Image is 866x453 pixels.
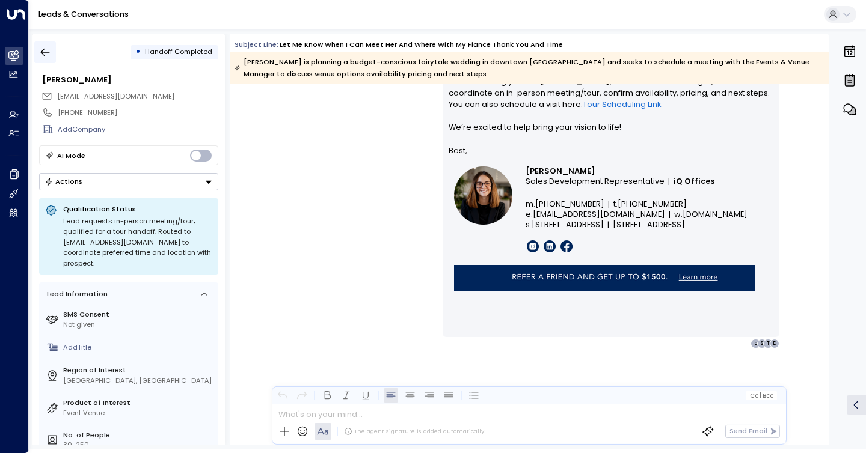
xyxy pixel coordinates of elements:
span: | [760,392,761,399]
div: [PERSON_NAME] is planning a budget-conscious fairytale wedding in downtown [GEOGRAPHIC_DATA] and ... [235,56,823,80]
div: 30-250 [63,440,214,450]
a: [DOMAIN_NAME] [683,210,748,219]
div: 5 [751,339,760,348]
font: | [668,177,670,187]
button: Undo [275,388,290,403]
span: m. [526,199,535,209]
div: Lead Information [43,289,108,299]
span: w. [674,210,683,219]
a: [EMAIL_ADDRESS][DOMAIN_NAME] [533,210,665,219]
div: Button group with a nested menu [39,173,218,190]
font: | [607,220,609,230]
div: Lead requests in-person meeting/tour; qualified for a tour handoff. Routed to [EMAIL_ADDRESS][DOM... [63,216,212,269]
div: Not given [63,320,214,330]
a: [PHONE_NUMBER] [618,199,687,209]
div: • [135,43,141,61]
div: D [770,339,779,348]
span: Sales Development Representative [526,177,665,186]
label: Region of Interest [63,365,214,375]
span: [PERSON_NAME] [526,166,595,176]
a: iQ Offices [674,177,714,186]
label: No. of People [63,430,214,440]
label: SMS Consent [63,309,214,320]
div: AddTitle [63,342,214,353]
span: [EMAIL_ADDRESS][DOMAIN_NAME] [57,91,174,101]
button: Actions [39,173,218,190]
p: Best, [449,145,774,156]
font: | [608,199,610,210]
font: | [669,210,671,220]
span: t. [613,199,618,209]
span: kontostasia71@gmail.com [57,91,174,102]
span: e. [526,210,533,219]
span: Handoff Completed [145,47,212,56]
div: Let me know when I can meet her and where with my fiance thank you and time [280,40,563,50]
div: AI Mode [57,150,85,162]
label: Product of Interest [63,398,214,408]
button: Redo [295,388,309,403]
span: [STREET_ADDRESS] [613,220,685,230]
button: Cc|Bcc [746,391,777,400]
strong: [PERSON_NAME] [540,76,610,87]
div: S [757,339,767,348]
span: Subject Line: [235,40,278,49]
div: T [763,339,773,348]
div: [GEOGRAPHIC_DATA], [GEOGRAPHIC_DATA] [63,375,214,386]
div: AddCompany [58,124,218,135]
p: Qualification Status [63,204,212,214]
a: Tour Scheduling Link [583,99,661,110]
div: Event Venue [63,408,214,418]
div: The agent signature is added automatically [344,427,484,436]
a: [PHONE_NUMBER] [535,199,604,209]
div: [PERSON_NAME] [42,74,218,85]
div: [PHONE_NUMBER] [58,108,218,118]
div: Actions [45,177,82,186]
span: Cc Bcc [750,392,773,399]
a: Leads & Conversations [38,9,129,19]
span: [STREET_ADDRESS] [532,220,604,230]
span: s. [526,220,532,230]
